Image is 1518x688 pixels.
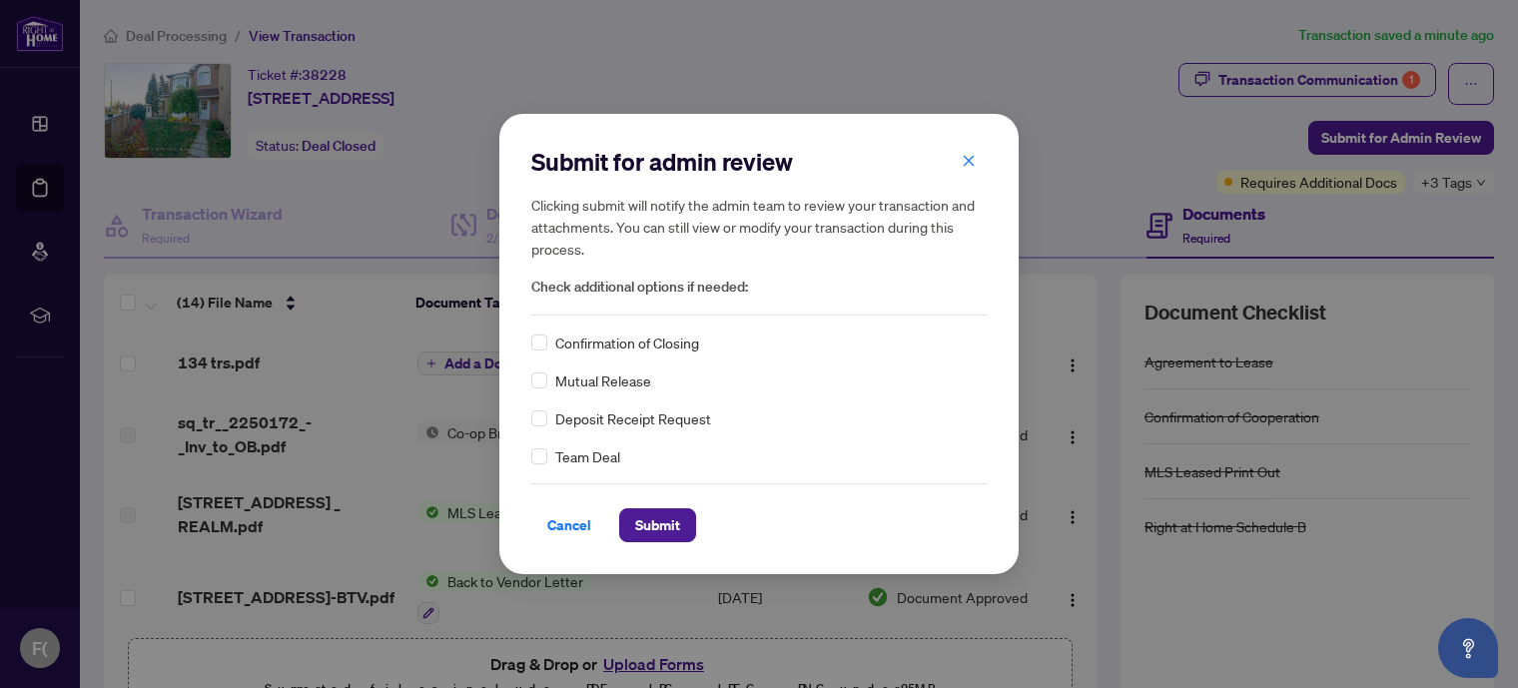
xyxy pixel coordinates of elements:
span: Deposit Receipt Request [555,407,711,429]
span: Submit [635,509,680,541]
button: Cancel [531,508,607,542]
h2: Submit for admin review [531,146,987,178]
button: Submit [619,508,696,542]
span: close [962,154,976,168]
span: Check additional options if needed: [531,276,987,299]
button: Open asap [1438,618,1498,678]
span: Cancel [547,509,591,541]
span: Confirmation of Closing [555,332,699,353]
span: Mutual Release [555,369,651,391]
span: Team Deal [555,445,620,467]
h5: Clicking submit will notify the admin team to review your transaction and attachments. You can st... [531,194,987,260]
